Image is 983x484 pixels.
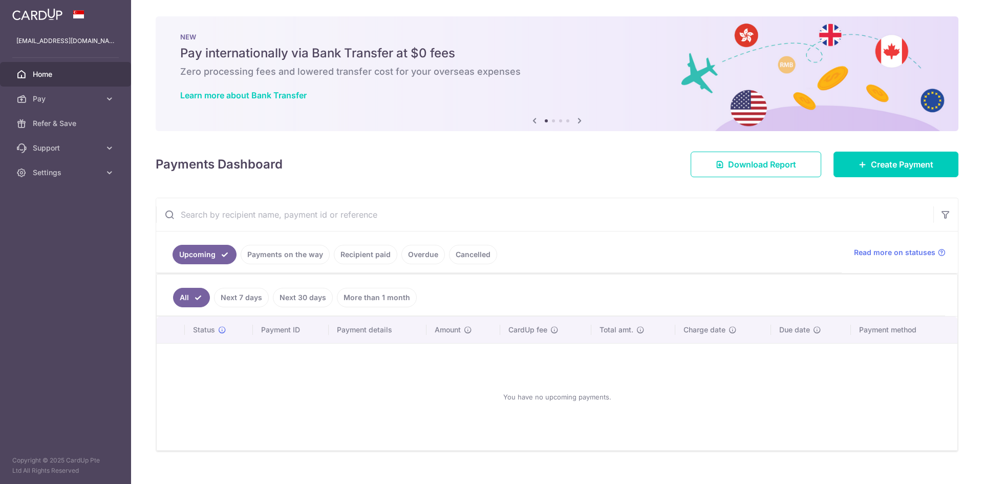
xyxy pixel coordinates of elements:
[851,317,957,343] th: Payment method
[33,118,100,129] span: Refer & Save
[871,158,933,171] span: Create Payment
[834,152,958,177] a: Create Payment
[508,325,547,335] span: CardUp fee
[156,16,958,131] img: Bank transfer banner
[691,152,821,177] a: Download Report
[334,245,397,264] a: Recipient paid
[273,288,333,307] a: Next 30 days
[33,167,100,178] span: Settings
[180,33,934,41] p: NEW
[169,352,945,442] div: You have no upcoming payments.
[854,247,935,258] span: Read more on statuses
[173,245,237,264] a: Upcoming
[156,198,933,231] input: Search by recipient name, payment id or reference
[253,317,329,343] th: Payment ID
[33,143,100,153] span: Support
[33,69,100,79] span: Home
[854,247,946,258] a: Read more on statuses
[779,325,810,335] span: Due date
[401,245,445,264] a: Overdue
[180,90,307,100] a: Learn more about Bank Transfer
[449,245,497,264] a: Cancelled
[600,325,633,335] span: Total amt.
[214,288,269,307] a: Next 7 days
[16,36,115,46] p: [EMAIL_ADDRESS][DOMAIN_NAME]
[728,158,796,171] span: Download Report
[435,325,461,335] span: Amount
[180,66,934,78] h6: Zero processing fees and lowered transfer cost for your overseas expenses
[193,325,215,335] span: Status
[329,317,427,343] th: Payment details
[33,94,100,104] span: Pay
[12,8,62,20] img: CardUp
[156,155,283,174] h4: Payments Dashboard
[337,288,417,307] a: More than 1 month
[683,325,725,335] span: Charge date
[180,45,934,61] h5: Pay internationally via Bank Transfer at $0 fees
[173,288,210,307] a: All
[241,245,330,264] a: Payments on the way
